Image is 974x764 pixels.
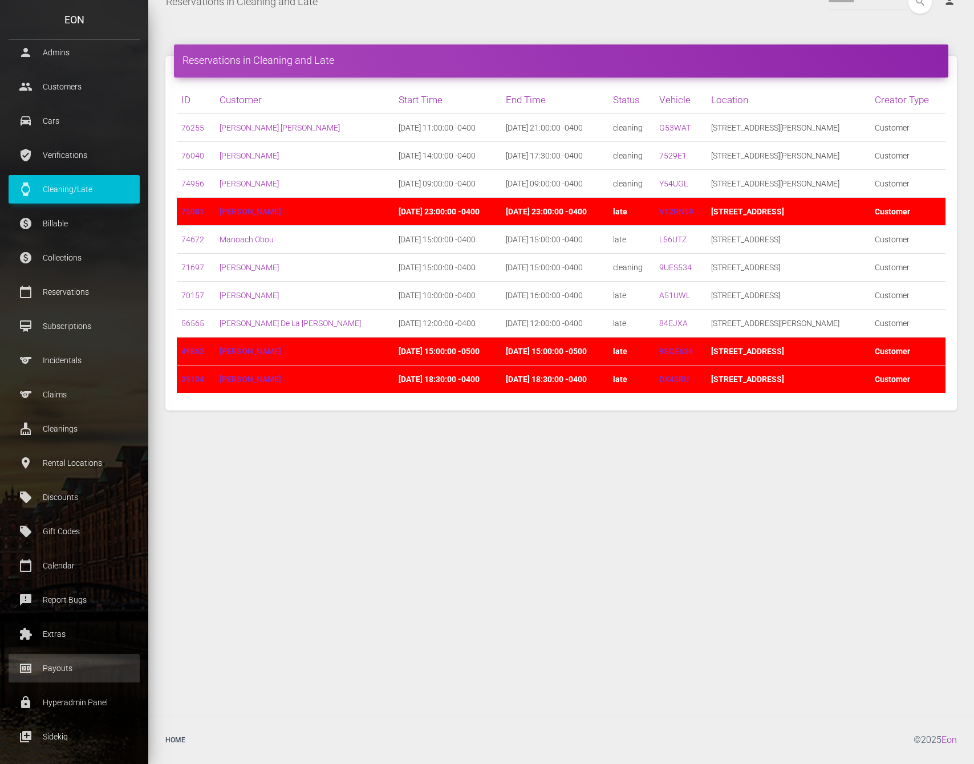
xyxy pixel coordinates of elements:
[9,517,140,546] a: local_offer Gift Codes
[501,198,608,226] td: [DATE] 23:00:00 -0400
[9,107,140,135] a: drive_eta Cars
[17,454,131,472] p: Rental Locations
[17,112,131,129] p: Cars
[501,365,608,393] td: [DATE] 18:30:00 -0400
[9,141,140,169] a: verified_user Verifications
[220,347,281,356] a: [PERSON_NAME]
[9,449,140,477] a: place Rental Locations
[220,151,279,160] a: [PERSON_NAME]
[501,254,608,282] td: [DATE] 15:00:00 -0400
[659,179,688,188] a: Y54UGL
[9,380,140,409] a: sports Claims
[659,347,693,356] a: 9SQE636
[17,557,131,574] p: Calendar
[707,226,870,254] td: [STREET_ADDRESS]
[608,114,655,142] td: cleaning
[17,591,131,608] p: Report Bugs
[707,310,870,338] td: [STREET_ADDRESS][PERSON_NAME]
[9,414,140,443] a: cleaning_services Cleanings
[9,483,140,511] a: local_offer Discounts
[181,179,204,188] a: 74956
[870,86,945,114] th: Creator Type
[9,209,140,238] a: paid Billable
[17,318,131,335] p: Subscriptions
[914,725,965,755] div: © 2025
[501,226,608,254] td: [DATE] 15:00:00 -0400
[9,243,140,272] a: paid Collections
[394,310,501,338] td: [DATE] 12:00:00 -0400
[608,86,655,114] th: Status
[9,551,140,580] a: calendar_today Calendar
[870,282,945,310] td: Customer
[394,226,501,254] td: [DATE] 15:00:00 -0400
[182,53,940,67] h4: Reservations in Cleaning and Late
[870,226,945,254] td: Customer
[17,249,131,266] p: Collections
[9,38,140,67] a: person Admins
[608,310,655,338] td: late
[608,226,655,254] td: late
[220,263,279,272] a: [PERSON_NAME]
[17,660,131,677] p: Payouts
[17,489,131,506] p: Discounts
[707,365,870,393] td: [STREET_ADDRESS]
[17,523,131,540] p: Gift Codes
[17,625,131,643] p: Extras
[181,319,204,328] a: 56565
[17,181,131,198] p: Cleaning/Late
[394,142,501,170] td: [DATE] 14:00:00 -0400
[17,215,131,232] p: Billable
[220,375,281,384] a: [PERSON_NAME]
[9,586,140,614] a: feedback Report Bugs
[215,86,394,114] th: Customer
[17,44,131,61] p: Admins
[9,346,140,375] a: sports Incidentals
[17,78,131,95] p: Customers
[501,170,608,198] td: [DATE] 09:00:00 -0400
[9,722,140,751] a: queue Sidekiq
[659,375,689,384] a: DX43RU
[220,179,279,188] a: [PERSON_NAME]
[181,263,204,272] a: 71697
[707,86,870,114] th: Location
[659,151,687,160] a: 7529E1
[608,338,655,365] td: late
[9,654,140,682] a: money Payouts
[707,254,870,282] td: [STREET_ADDRESS]
[220,235,274,244] a: Manoach Obou
[655,86,707,114] th: Vehicle
[9,278,140,306] a: calendar_today Reservations
[707,114,870,142] td: [STREET_ADDRESS][PERSON_NAME]
[220,319,361,328] a: [PERSON_NAME] De La [PERSON_NAME]
[220,207,281,216] a: [PERSON_NAME]
[501,114,608,142] td: [DATE] 21:00:00 -0400
[220,291,279,300] a: [PERSON_NAME]
[870,254,945,282] td: Customer
[181,123,204,132] a: 76255
[157,725,194,755] a: Home
[17,420,131,437] p: Cleanings
[394,170,501,198] td: [DATE] 09:00:00 -0400
[501,310,608,338] td: [DATE] 12:00:00 -0400
[17,147,131,164] p: Verifications
[181,291,204,300] a: 70157
[870,338,945,365] td: Customer
[394,86,501,114] th: Start Time
[707,338,870,365] td: [STREET_ADDRESS]
[608,254,655,282] td: cleaning
[707,198,870,226] td: [STREET_ADDRESS]
[659,123,691,132] a: G53WAT
[608,365,655,393] td: late
[659,263,692,272] a: 9UES534
[870,114,945,142] td: Customer
[9,312,140,340] a: card_membership Subscriptions
[870,170,945,198] td: Customer
[501,282,608,310] td: [DATE] 16:00:00 -0400
[9,72,140,101] a: people Customers
[608,282,655,310] td: late
[608,170,655,198] td: cleaning
[659,291,690,300] a: A51UWL
[608,198,655,226] td: late
[870,365,945,393] td: Customer
[501,86,608,114] th: End Time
